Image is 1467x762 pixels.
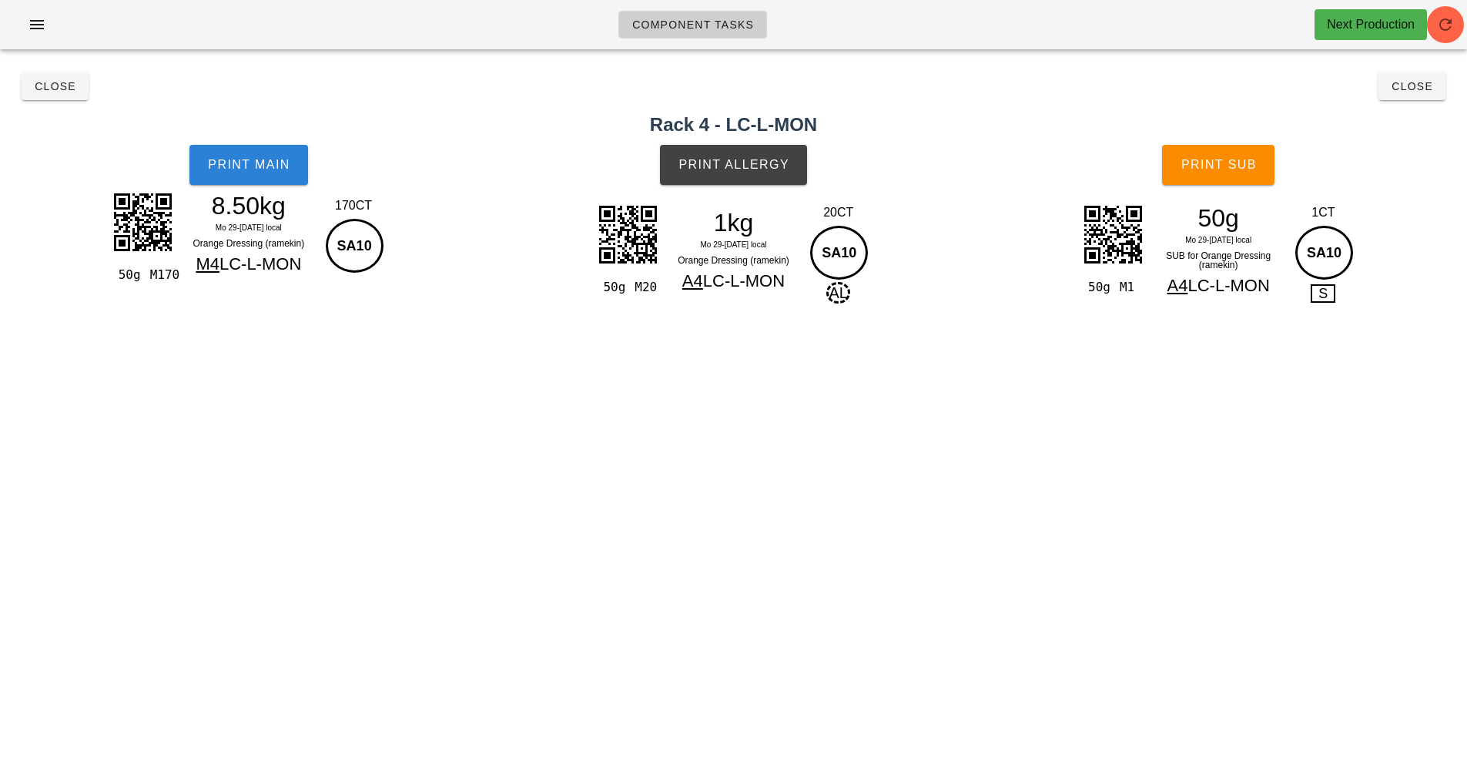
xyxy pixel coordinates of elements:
div: SA10 [326,219,383,273]
div: SUB for Orange Dressing (ramekin) [1151,248,1285,273]
span: A4 [682,271,703,290]
button: Print Main [189,145,308,185]
div: SA10 [810,226,868,280]
span: M4 [196,254,219,274]
button: Print Sub [1162,145,1274,185]
span: A4 [1167,276,1188,295]
button: Close [22,72,89,100]
img: PxB5oxkBch9CEyNvfvCiecQ0iwHQkgIaYZAs3BSISGkGQLNwkmFhJBmCDQLJxUSQpoh0Cycb3+tOD7m2NcvAAAAAElFTkSuQmCC [1074,196,1151,273]
span: LC-L-MON [219,254,301,274]
span: LC-L-MON [703,271,785,290]
span: Print Allergy [678,158,789,172]
div: Next Production [1327,15,1415,34]
a: Component Tasks [618,11,767,39]
div: 8.50kg [182,194,316,217]
div: 50g [597,277,628,297]
img: hEsOF90eEtqkLhlI8N9GqMJ0AVEbBdI0dKUyNVpaU5aBnBUwEDF61Y5RrS2XA1GjotL5kFpEbNQUR6Cpe461vQbyVMBAwJ93J... [104,183,181,260]
span: S [1311,284,1335,303]
button: Print Allergy [660,145,807,185]
div: 1CT [1291,203,1355,222]
div: 1kg [667,211,801,234]
div: M170 [144,265,176,285]
div: 50g [1082,277,1114,297]
span: Mo 29-[DATE] local [1185,236,1251,244]
div: M20 [628,277,660,297]
div: 50g [1151,206,1285,230]
button: Close [1378,72,1445,100]
span: Component Tasks [631,18,754,31]
span: Mo 29-[DATE] local [216,223,282,232]
span: Print Sub [1181,158,1257,172]
h2: Rack 4 - LC-L-MON [9,111,1458,139]
div: 20CT [806,203,870,222]
img: 0AIST3b7CGwlSF7rvwUQcCEEJQabUxII9jElQkhKDXamJBGsIkrE0JQarQxIY1gE1cmhKDUaGNCGsEmrkwIQanRxoQ0gk1cvQ... [589,196,666,273]
span: Print Main [207,158,290,172]
div: 50g [112,265,143,285]
div: M1 [1114,277,1145,297]
span: AL [826,282,849,304]
div: Orange Dressing (ramekin) [182,236,316,251]
span: LC-L-MON [1187,276,1269,295]
span: Close [34,80,76,92]
div: SA10 [1295,226,1353,280]
div: Orange Dressing (ramekin) [667,253,801,268]
span: Mo 29-[DATE] local [701,240,767,249]
span: Close [1391,80,1433,92]
div: 170CT [322,196,386,215]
